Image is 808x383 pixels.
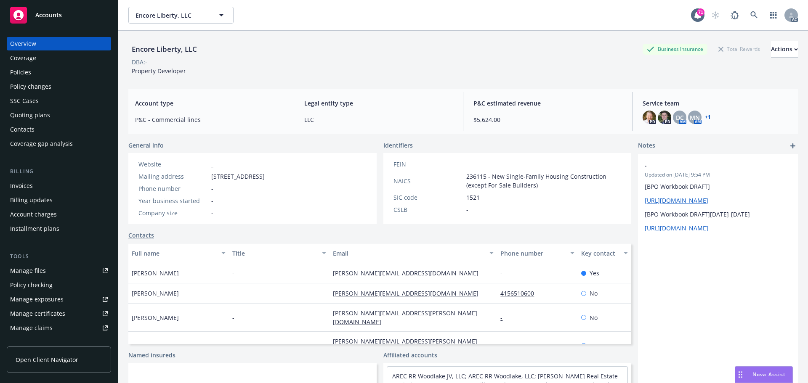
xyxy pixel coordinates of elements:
[466,160,468,169] span: -
[232,289,234,298] span: -
[500,269,509,277] a: -
[383,141,413,150] span: Identifiers
[7,80,111,93] a: Policy changes
[138,209,208,217] div: Company size
[735,367,746,383] div: Drag to move
[645,224,708,232] a: [URL][DOMAIN_NAME]
[7,94,111,108] a: SSC Cases
[304,115,453,124] span: LLC
[500,342,509,350] a: -
[10,80,51,93] div: Policy changes
[211,196,213,205] span: -
[393,193,463,202] div: SIC code
[645,171,791,179] span: Updated on [DATE] 9:54 PM
[581,249,619,258] div: Key contact
[7,51,111,65] a: Coverage
[578,243,631,263] button: Key contact
[645,182,791,191] p: [BPO Workbook DRAFT]
[128,44,200,55] div: Encore Liberty, LLC
[128,231,154,240] a: Contacts
[132,269,179,277] span: [PERSON_NAME]
[788,141,798,151] a: add
[138,184,208,193] div: Phone number
[10,193,53,207] div: Billing updates
[726,7,743,24] a: Report a Bug
[7,335,111,349] a: Manage BORs
[10,335,50,349] div: Manage BORs
[7,252,111,261] div: Tools
[128,141,164,150] span: General info
[590,313,598,322] span: No
[35,12,62,18] span: Accounts
[7,278,111,292] a: Policy checking
[7,321,111,335] a: Manage claims
[500,249,565,258] div: Phone number
[690,113,700,122] span: MN
[705,115,711,120] a: +1
[132,249,216,258] div: Full name
[10,137,73,151] div: Coverage gap analysis
[7,108,111,122] a: Quoting plans
[232,341,234,350] span: -
[393,177,463,185] div: NAICS
[643,111,656,124] img: photo
[7,293,111,306] a: Manage exposures
[643,44,707,54] div: Business Insurance
[7,222,111,235] a: Installment plans
[10,179,33,193] div: Invoices
[590,341,598,350] span: No
[128,243,229,263] button: Full name
[466,193,480,202] span: 1521
[590,269,599,277] span: Yes
[132,58,147,66] div: DBA: -
[393,205,463,214] div: CSLB
[7,264,111,277] a: Manage files
[7,307,111,320] a: Manage certificates
[132,289,179,298] span: [PERSON_NAME]
[643,99,791,108] span: Service team
[229,243,330,263] button: Title
[590,289,598,298] span: No
[304,99,453,108] span: Legal entity type
[707,7,724,24] a: Start snowing
[10,208,57,221] div: Account charges
[393,160,463,169] div: FEIN
[330,243,497,263] button: Email
[138,172,208,181] div: Mailing address
[697,8,704,16] div: 71
[10,307,65,320] div: Manage certificates
[7,208,111,221] a: Account charges
[500,314,509,322] a: -
[10,222,59,235] div: Installment plans
[333,269,485,277] a: [PERSON_NAME][EMAIL_ADDRESS][DOMAIN_NAME]
[638,141,655,151] span: Notes
[7,3,111,27] a: Accounts
[746,7,763,24] a: Search
[333,289,485,297] a: [PERSON_NAME][EMAIL_ADDRESS][DOMAIN_NAME]
[7,167,111,176] div: Billing
[10,94,39,108] div: SSC Cases
[333,249,484,258] div: Email
[10,264,46,277] div: Manage files
[7,179,111,193] a: Invoices
[7,66,111,79] a: Policies
[497,243,577,263] button: Phone number
[10,108,50,122] div: Quoting plans
[765,7,782,24] a: Switch app
[752,371,786,378] span: Nova Assist
[211,172,265,181] span: [STREET_ADDRESS]
[138,196,208,205] div: Year business started
[10,278,53,292] div: Policy checking
[771,41,798,57] div: Actions
[232,313,234,322] span: -
[7,37,111,50] a: Overview
[638,154,798,239] div: -Updated on [DATE] 9:54 PM[BPO Workbook DRAFT][URL][DOMAIN_NAME][BPO Workbook DRAFT][DATE]-[DATE]...
[7,123,111,136] a: Contacts
[466,205,468,214] span: -
[658,111,671,124] img: photo
[333,337,477,354] a: [PERSON_NAME][EMAIL_ADDRESS][PERSON_NAME][DOMAIN_NAME]
[645,161,769,170] span: -
[132,67,186,75] span: Property Developer
[211,184,213,193] span: -
[333,309,477,326] a: [PERSON_NAME][EMAIL_ADDRESS][PERSON_NAME][DOMAIN_NAME]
